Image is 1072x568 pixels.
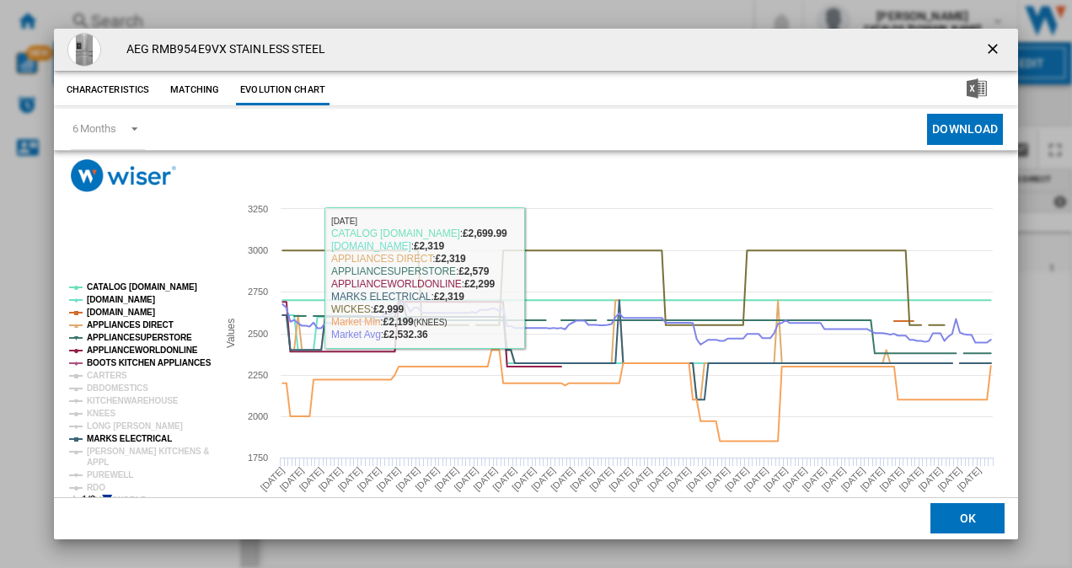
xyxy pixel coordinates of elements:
[394,465,421,493] tspan: [DATE]
[607,465,635,493] tspan: [DATE]
[87,308,155,317] tspan: [DOMAIN_NAME]
[158,75,232,105] button: Matching
[87,421,183,431] tspan: LONG [PERSON_NAME]
[87,496,147,505] tspan: SPARKWORLD
[800,465,828,493] tspan: [DATE]
[54,29,1019,540] md-dialog: Product popup
[510,465,538,493] tspan: [DATE]
[87,396,179,405] tspan: KITCHENWAREHOUSE
[529,465,557,493] tspan: [DATE]
[316,465,344,493] tspan: [DATE]
[683,465,711,493] tspan: [DATE]
[71,159,176,192] img: logo_wiser_300x94.png
[490,465,518,493] tspan: [DATE]
[335,465,363,493] tspan: [DATE]
[877,465,905,493] tspan: [DATE]
[646,465,673,493] tspan: [DATE]
[984,40,1005,61] ng-md-icon: getI18NText('BUTTONS.CLOSE_DIALOG')
[82,494,96,506] text: 1/2
[87,358,212,367] tspan: BOOTS KITCHEN APPLIANCES
[248,204,268,214] tspan: 3250
[897,465,925,493] tspan: [DATE]
[87,470,133,480] tspan: PUREWELL
[722,465,750,493] tspan: [DATE]
[780,465,808,493] tspan: [DATE]
[87,371,127,380] tspan: CARTERS
[87,434,172,443] tspan: MARKS ELECTRICAL
[277,465,305,493] tspan: [DATE]
[248,287,268,297] tspan: 2750
[87,295,155,304] tspan: [DOMAIN_NAME]
[87,346,198,355] tspan: APPLIANCEWORLDONLINE
[248,245,268,255] tspan: 3000
[761,465,789,493] tspan: [DATE]
[927,114,1003,145] button: Download
[549,465,576,493] tspan: [DATE]
[587,465,615,493] tspan: [DATE]
[374,465,402,493] tspan: [DATE]
[839,465,866,493] tspan: [DATE]
[248,370,268,380] tspan: 2250
[87,320,174,330] tspan: APPLIANCES DIRECT
[355,465,383,493] tspan: [DATE]
[432,465,460,493] tspan: [DATE]
[248,411,268,421] tspan: 2000
[248,329,268,339] tspan: 2500
[819,465,847,493] tspan: [DATE]
[413,465,441,493] tspan: [DATE]
[955,465,983,493] tspan: [DATE]
[236,75,330,105] button: Evolution chart
[930,504,1005,534] button: OK
[935,465,963,493] tspan: [DATE]
[626,465,654,493] tspan: [DATE]
[471,465,499,493] tspan: [DATE]
[665,465,693,493] tspan: [DATE]
[87,483,105,492] tspan: RDO
[967,78,987,99] img: excel-24x24.png
[87,333,192,342] tspan: APPLIANCESUPERSTORE
[87,409,115,418] tspan: KNEES
[258,465,286,493] tspan: [DATE]
[225,319,237,348] tspan: Values
[87,447,209,456] tspan: [PERSON_NAME] KITCHENS &
[87,282,197,292] tspan: CATALOG [DOMAIN_NAME]
[703,465,731,493] tspan: [DATE]
[940,75,1014,105] button: Download in Excel
[72,122,116,135] div: 6 Months
[858,465,886,493] tspan: [DATE]
[978,33,1011,67] button: getI18NText('BUTTONS.CLOSE_DIALOG')
[67,33,101,67] img: qqqqqqqq_5.png
[87,458,109,467] tspan: APPL
[118,41,326,58] h4: AEG RMB954E9VX STAINLESS STEEL
[568,465,596,493] tspan: [DATE]
[62,75,154,105] button: Characteristics
[916,465,944,493] tspan: [DATE]
[87,383,148,393] tspan: DBDOMESTICS
[297,465,324,493] tspan: [DATE]
[452,465,480,493] tspan: [DATE]
[742,465,769,493] tspan: [DATE]
[248,453,268,463] tspan: 1750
